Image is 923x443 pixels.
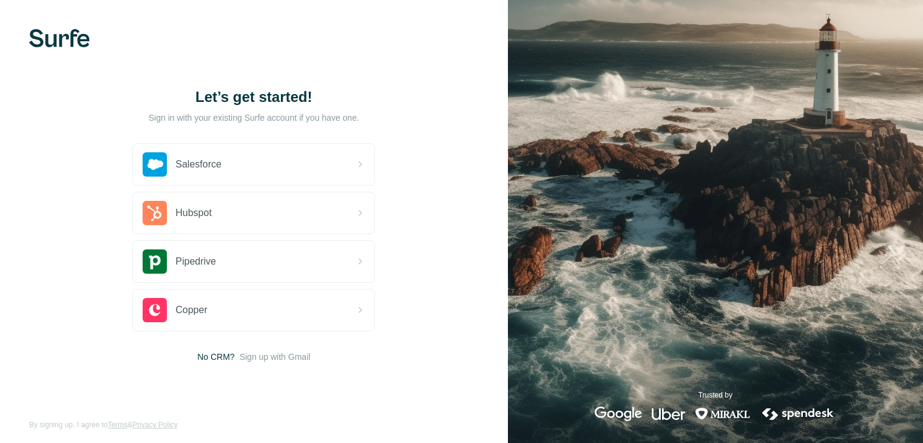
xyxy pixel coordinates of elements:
[175,157,221,172] span: Salesforce
[143,201,167,225] img: hubspot's logo
[698,390,732,401] p: Trusted by
[143,249,167,274] img: pipedrive's logo
[197,351,234,363] span: No CRM?
[29,419,178,430] span: By signing up, I agree to &
[149,112,359,124] p: Sign in with your existing Surfe account if you have one.
[695,407,751,421] img: mirakl's logo
[143,152,167,177] img: salesforce's logo
[175,206,212,220] span: Hubspot
[175,254,216,269] span: Pipedrive
[143,298,167,322] img: copper's logo
[240,351,311,363] button: Sign up with Gmail
[29,29,90,47] img: Surfe's logo
[595,407,642,421] img: google's logo
[132,87,375,107] h1: Let’s get started!
[760,407,836,421] img: spendesk's logo
[132,421,178,429] a: Privacy Policy
[107,421,127,429] a: Terms
[175,303,207,317] span: Copper
[652,407,685,421] img: uber's logo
